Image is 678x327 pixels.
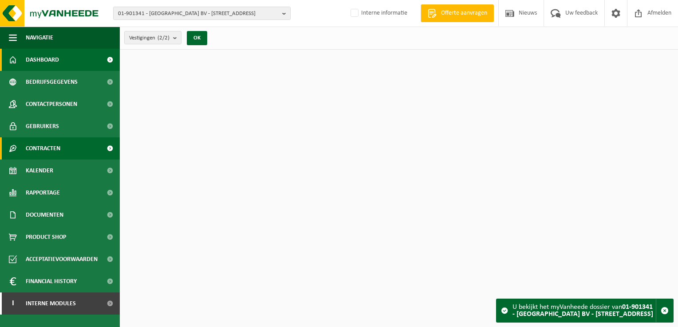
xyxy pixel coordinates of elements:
[26,49,59,71] span: Dashboard
[124,31,181,44] button: Vestigingen(2/2)
[187,31,207,45] button: OK
[26,93,77,115] span: Contactpersonen
[512,304,653,318] strong: 01-901341 - [GEOGRAPHIC_DATA] BV - [STREET_ADDRESS]
[26,204,63,226] span: Documenten
[26,115,59,137] span: Gebruikers
[26,182,60,204] span: Rapportage
[349,7,407,20] label: Interne informatie
[129,31,169,45] span: Vestigingen
[439,9,489,18] span: Offerte aanvragen
[26,292,76,315] span: Interne modules
[113,7,291,20] button: 01-901341 - [GEOGRAPHIC_DATA] BV - [STREET_ADDRESS]
[26,71,78,93] span: Bedrijfsgegevens
[512,299,656,322] div: U bekijkt het myVanheede dossier van
[26,160,53,182] span: Kalender
[9,292,17,315] span: I
[118,7,279,20] span: 01-901341 - [GEOGRAPHIC_DATA] BV - [STREET_ADDRESS]
[26,248,98,270] span: Acceptatievoorwaarden
[158,35,169,41] count: (2/2)
[26,137,60,160] span: Contracten
[26,270,77,292] span: Financial History
[26,27,53,49] span: Navigatie
[26,226,66,248] span: Product Shop
[421,4,494,22] a: Offerte aanvragen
